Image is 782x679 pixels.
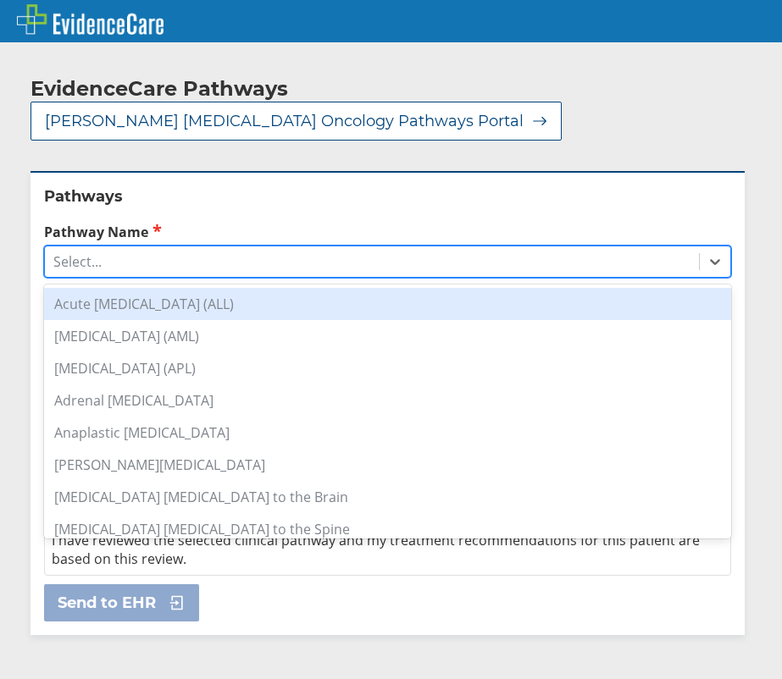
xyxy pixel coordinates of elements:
div: Acute [MEDICAL_DATA] (ALL) [44,288,731,320]
button: Send to EHR [44,584,199,621]
h2: Pathways [44,186,731,207]
div: Adrenal [MEDICAL_DATA] [44,384,731,417]
span: I have reviewed the selected clinical pathway and my treatment recommendations for this patient a... [52,531,700,568]
div: [MEDICAL_DATA] (APL) [44,352,731,384]
div: Select... [53,252,102,271]
div: [MEDICAL_DATA] [MEDICAL_DATA] to the Brain [44,481,731,513]
div: [MEDICAL_DATA] (AML) [44,320,731,352]
div: [PERSON_NAME][MEDICAL_DATA] [44,449,731,481]
h2: EvidenceCare Pathways [31,76,288,102]
img: EvidenceCare [17,4,164,35]
label: Pathway Name [44,222,731,241]
button: [PERSON_NAME] [MEDICAL_DATA] Oncology Pathways Portal [31,102,562,141]
div: [MEDICAL_DATA] [MEDICAL_DATA] to the Spine [44,513,731,545]
div: Anaplastic [MEDICAL_DATA] [44,417,731,449]
span: Send to EHR [58,593,156,613]
span: [PERSON_NAME] [MEDICAL_DATA] Oncology Pathways Portal [45,111,524,131]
